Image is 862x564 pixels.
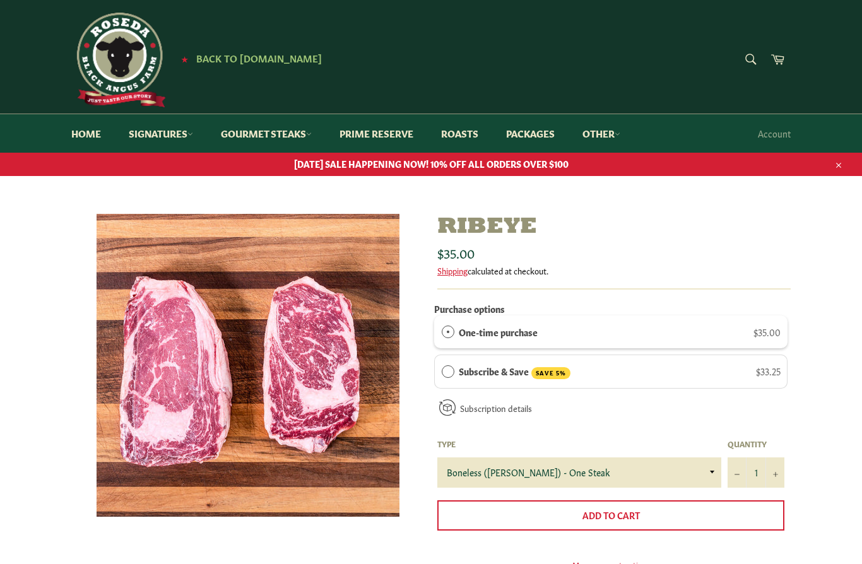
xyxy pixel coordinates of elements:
[116,114,206,153] a: Signatures
[753,326,781,338] span: $35.00
[181,54,188,64] span: ★
[437,214,791,241] h1: Ribeye
[531,367,570,379] span: SAVE 5%
[97,214,399,517] img: Ribeye
[765,457,784,488] button: Increase item quantity by one
[493,114,567,153] a: Packages
[459,364,571,379] label: Subscribe & Save
[442,325,454,339] div: One-time purchase
[71,13,166,107] img: Roseda Beef
[437,500,784,531] button: Add to Cart
[756,365,781,377] span: $33.25
[459,325,538,339] label: One-time purchase
[752,115,797,152] a: Account
[437,438,721,449] label: Type
[434,302,505,315] label: Purchase options
[437,244,475,261] span: $35.00
[208,114,324,153] a: Gourmet Steaks
[59,114,114,153] a: Home
[728,457,747,488] button: Reduce item quantity by one
[327,114,426,153] a: Prime Reserve
[196,51,322,64] span: Back to [DOMAIN_NAME]
[582,508,640,521] span: Add to Cart
[175,54,322,64] a: ★ Back to [DOMAIN_NAME]
[437,265,791,276] div: calculated at checkout.
[570,114,633,153] a: Other
[437,264,468,276] a: Shipping
[728,438,784,449] label: Quantity
[442,364,454,378] div: Subscribe & Save
[428,114,491,153] a: Roasts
